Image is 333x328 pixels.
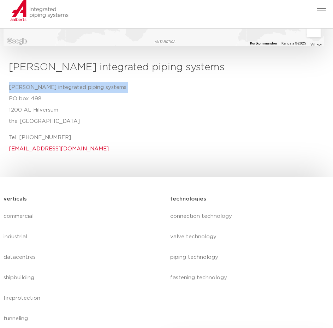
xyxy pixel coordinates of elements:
a: piping technology [170,247,330,268]
button: Kortkommandon [250,41,277,46]
a: [EMAIL_ADDRESS][DOMAIN_NAME] [9,146,109,151]
nav: Menu [170,206,330,288]
a: fastening technology [170,268,330,288]
span: Kartdata ©2025 [281,41,306,45]
a: fireprotection [4,288,163,309]
a: shipbuilding [4,268,163,288]
a: Öppna detta område i Google Maps (i ett nytt fönster) [5,37,29,46]
a: datacentres [4,247,163,268]
a: Villkor [310,43,322,46]
img: Google [5,37,29,46]
h5: technologies [170,193,206,205]
a: industrial [4,227,163,247]
a: connection technology [170,206,330,227]
h3: [PERSON_NAME] integrated piping systems [9,60,259,75]
button: Dra Pegman till kartan för att öppna Street View [307,23,321,37]
p: Tel. [PHONE_NUMBER] [9,132,259,155]
p: [PERSON_NAME] integrated piping systems PO box 498 1200 AL Hilversum the [GEOGRAPHIC_DATA] [9,82,259,127]
a: commercial [4,206,163,227]
a: valve technology [170,227,330,247]
h5: verticals [4,193,27,205]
